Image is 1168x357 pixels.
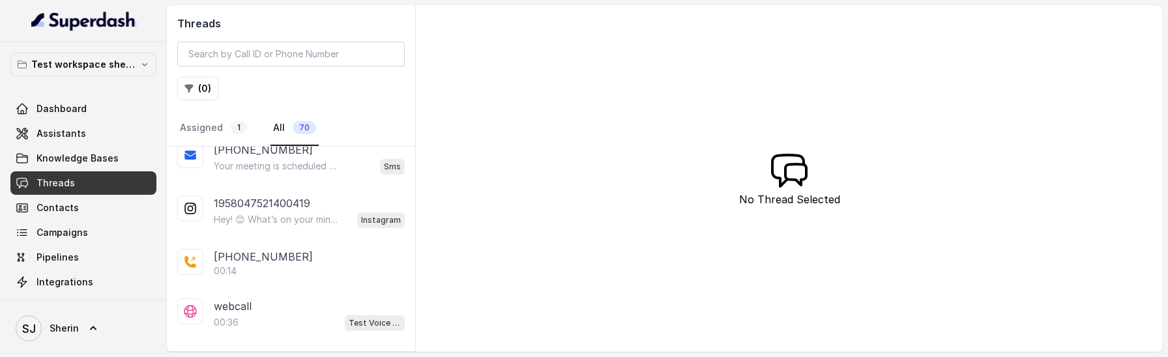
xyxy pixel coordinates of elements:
p: Instagram [361,214,401,227]
p: 00:14 [214,264,237,278]
a: Assigned1 [177,111,250,146]
a: Threads [10,171,156,195]
span: Threads [36,177,75,190]
a: Knowledge Bases [10,147,156,170]
span: 1 [231,121,247,134]
p: Hey! 😊 What’s on your mind? [214,213,339,226]
a: Assistants [10,122,156,145]
p: webcall [214,298,252,314]
p: [PHONE_NUMBER] [214,142,313,158]
p: Test Voice Assistant [349,317,401,330]
input: Search by Call ID or Phone Number [177,42,405,66]
span: Knowledge Bases [36,152,119,165]
nav: Tabs [177,111,405,146]
a: Pipelines [10,246,156,269]
span: Assistants [36,127,86,140]
a: Integrations [10,270,156,294]
a: Campaigns [10,221,156,244]
p: Sms [384,160,401,173]
a: Dashboard [10,97,156,121]
a: All70 [270,111,319,146]
p: 00:36 [214,316,239,329]
span: Contacts [36,201,79,214]
span: Sherin [50,322,79,335]
span: Campaigns [36,226,88,239]
img: light.svg [31,10,136,31]
a: Contacts [10,196,156,220]
p: No Thread Selected [739,192,840,207]
p: Test workspace sherin - limits of workspace naming [31,57,136,72]
p: Your meeting is scheduled for [DATE] 11:30 AM. Please confirm if this is correct. [214,160,339,173]
p: [PHONE_NUMBER] [214,249,313,264]
h2: Threads [177,16,405,31]
a: Sherin [10,310,156,347]
span: Dashboard [36,102,87,115]
p: 1958047521400419 [214,195,310,211]
text: SJ [22,322,36,336]
span: Integrations [36,276,93,289]
span: 70 [293,121,316,134]
span: Pipelines [36,251,79,264]
a: API Settings [10,295,156,319]
button: Test workspace sherin - limits of workspace naming [10,53,156,76]
button: (0) [177,77,219,100]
